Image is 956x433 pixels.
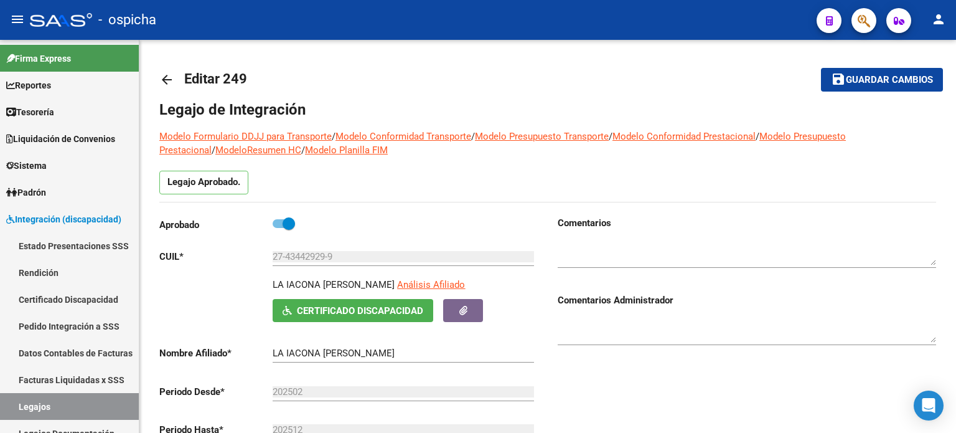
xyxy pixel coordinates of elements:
[159,218,273,232] p: Aprobado
[297,305,423,316] span: Certificado Discapacidad
[335,131,471,142] a: Modelo Conformidad Transporte
[931,12,946,27] mat-icon: person
[159,131,332,142] a: Modelo Formulario DDJJ para Transporte
[846,75,933,86] span: Guardar cambios
[6,159,47,173] span: Sistema
[159,72,174,87] mat-icon: arrow_back
[821,68,943,91] button: Guardar cambios
[914,391,944,421] div: Open Intercom Messenger
[273,299,433,322] button: Certificado Discapacidad
[159,385,273,399] p: Periodo Desde
[6,212,121,226] span: Integración (discapacidad)
[159,100,936,120] h1: Legajo de Integración
[159,250,273,264] p: CUIL
[475,131,609,142] a: Modelo Presupuesto Transporte
[159,171,248,194] p: Legajo Aprobado.
[612,131,756,142] a: Modelo Conformidad Prestacional
[98,6,156,34] span: - ospicha
[159,346,273,360] p: Nombre Afiliado
[6,105,54,119] span: Tesorería
[397,279,465,290] span: Análisis Afiliado
[305,145,388,156] a: Modelo Planilla FIM
[6,52,71,65] span: Firma Express
[558,293,936,307] h3: Comentarios Administrador
[10,12,25,27] mat-icon: menu
[6,79,51,92] span: Reportes
[184,71,247,87] span: Editar 249
[6,132,115,146] span: Liquidación de Convenios
[215,145,301,156] a: ModeloResumen HC
[273,278,395,292] p: LA IACONA [PERSON_NAME]
[6,186,46,199] span: Padrón
[558,216,936,230] h3: Comentarios
[831,72,846,87] mat-icon: save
